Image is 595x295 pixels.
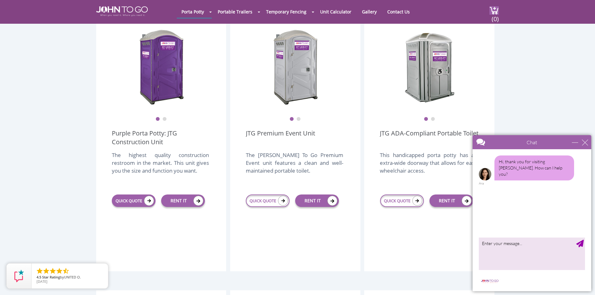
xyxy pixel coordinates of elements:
li:  [36,267,43,275]
div: The highest quality construction restroom in the market. This unit gives you the size and functio... [112,151,209,181]
a: JTG Premium Event Unit [246,129,315,146]
a: QUICK QUOTE [246,194,290,207]
a: QUICK QUOTE [112,194,156,207]
li:  [49,267,57,275]
img: cart a [489,6,499,15]
a: Unit Calculator [315,6,356,18]
button: 2 of 2 [296,117,301,121]
button: 1 of 2 [424,117,428,121]
a: JTG ADA-Compliant Portable Toilet [380,129,478,146]
a: Contact Us [383,6,414,18]
a: Purple Porta Potty: JTG Construction Unit [112,129,211,146]
a: Gallery [357,6,381,18]
img: ADA Handicapped Accessible Unit [404,28,454,106]
a: Portable Trailers [213,6,257,18]
span: [DATE] [37,279,47,284]
button: 1 of 2 [290,117,294,121]
a: Temporary Fencing [261,6,311,18]
span: UNITED O. [64,275,81,279]
a: RENT IT [161,194,205,207]
span: (0) [491,10,499,23]
span: 4.5 [37,275,41,279]
span: Star Rating [42,275,60,279]
a: Porta Potty [177,6,209,18]
a: RENT IT [295,194,339,207]
iframe: Live Chat Box [469,131,595,295]
button: 2 of 2 [162,117,167,121]
img: Review Rating [13,270,25,282]
div: The [PERSON_NAME] To Go Premium Event unit features a clean and well-maintained portable toilet. [246,151,343,181]
div: This handicapped porta potty has an extra-wide doorway that allows for easy wheelchair access. [380,151,477,181]
button: 1 of 2 [156,117,160,121]
button: 2 of 2 [431,117,435,121]
span: by [37,275,103,280]
a: RENT IT [429,194,473,207]
li:  [62,267,70,275]
li:  [42,267,50,275]
a: QUICK QUOTE [380,194,424,207]
li:  [56,267,63,275]
img: JOHN to go [96,6,148,16]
